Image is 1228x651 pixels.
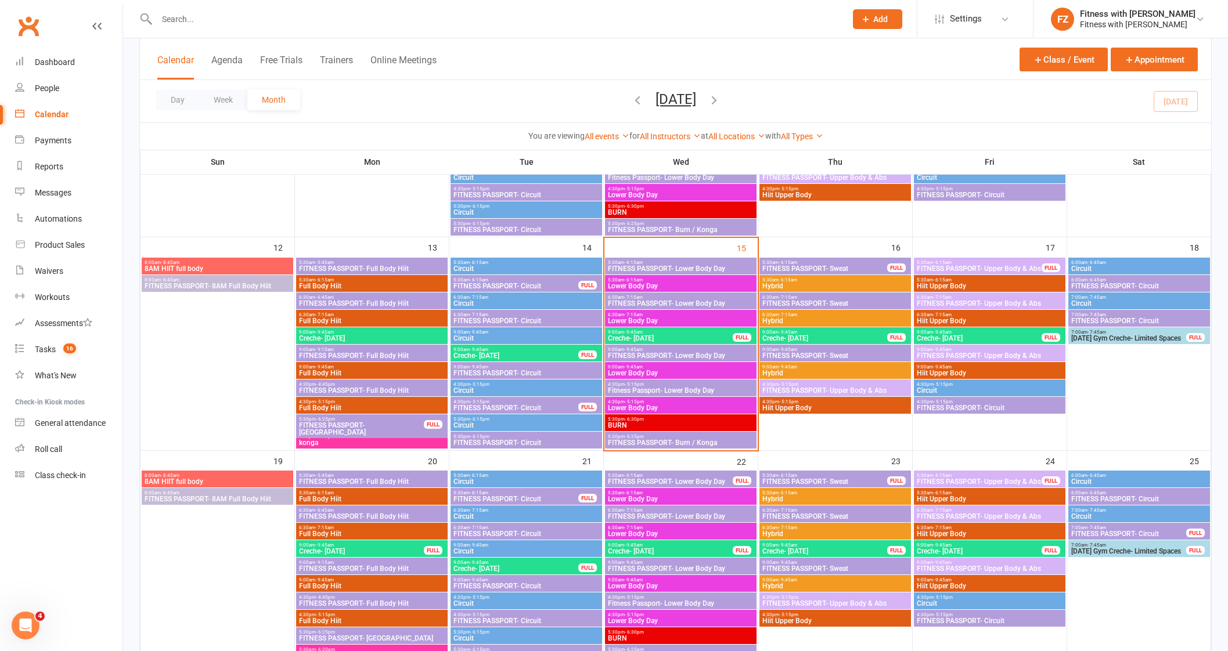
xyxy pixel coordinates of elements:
span: FITNESS PASSPORT- Upper Body & Abs [916,352,1063,359]
div: Workouts [35,292,70,302]
span: 5:30pm [607,434,754,439]
th: Tue [449,150,604,174]
span: Lower Body Day [607,283,754,290]
div: General attendance [35,418,106,428]
div: Payments [35,136,71,145]
a: Messages [15,180,123,206]
span: - 7:15am [315,312,334,317]
span: 5:30am [298,260,445,265]
span: Fitness Passport- Lower Body Day [607,174,754,181]
span: 9:00am [916,347,1063,352]
span: Creche- [DATE] [607,335,733,342]
span: 6:30am [298,312,445,317]
span: 5:30pm [453,204,600,209]
th: Thu [758,150,913,174]
div: Reports [35,162,63,171]
span: 9:00am [453,364,600,370]
span: 6:30am [607,312,754,317]
div: 23 [891,451,912,470]
a: General attendance kiosk mode [15,410,123,436]
button: Online Meetings [370,55,437,79]
span: FITNESS PASSPORT- 8AM Full Body Hiit [144,283,291,290]
span: 7:00am [1071,295,1208,300]
span: FITNESS PASSPORT- Circuit [1071,283,1208,290]
div: Calendar [35,110,69,119]
div: 18 [1190,237,1211,256]
span: - 9:45am [933,330,952,335]
span: - 6:30pm [625,417,644,422]
a: Product Sales [15,232,123,258]
span: - 7:15am [779,295,797,300]
span: - 6:15am [624,260,643,265]
span: 5:30am [298,473,445,478]
span: - 7:15am [779,312,797,317]
span: - 9:45am [779,330,797,335]
button: Week [199,89,247,110]
span: FITNESS PASSPORT- Upper Body & Abs [916,300,1063,307]
span: 5:30am [762,277,909,283]
div: What's New [35,371,77,380]
div: 25 [1190,451,1211,470]
span: 6:30am [916,312,1063,317]
span: 4:30pm [916,399,1063,404]
span: - 8:45am [161,260,179,265]
span: - 6:15pm [470,434,489,439]
span: Circuit [453,387,600,394]
span: Circuit [453,335,600,342]
span: Add [873,15,888,24]
span: FITNESS PASSPORT- Full Body Hiit [298,265,445,272]
span: - 6:45am [1087,260,1106,265]
th: Mon [295,150,449,174]
a: Clubworx [14,12,43,41]
span: 9:00am [298,330,445,335]
div: Messages [35,188,71,197]
button: Add [853,9,902,29]
span: Lower Body Day [607,370,754,377]
div: FULL [1042,333,1060,342]
span: - 7:45am [1087,312,1106,317]
span: 4:30pm [298,382,445,387]
span: Lower Body Day [607,317,754,324]
div: FULL [1042,263,1060,272]
span: - 7:45am [1087,330,1106,335]
span: [DATE] Gym Creche- Limited Spaces [1071,335,1187,342]
div: Fitness with [PERSON_NAME] [1080,19,1195,30]
span: Hiit Upper Body [762,191,909,198]
span: - 5:15pm [779,186,798,191]
a: Assessments [15,310,123,337]
span: - 7:15am [470,295,488,300]
span: Circuit [453,265,600,272]
th: Sat [1067,150,1211,174]
span: 9:00am [607,347,754,352]
span: Hiit Upper Body [762,404,909,411]
div: Automations [35,214,82,223]
span: - 6:15pm [470,221,489,226]
span: - 5:15pm [470,382,489,387]
span: 7:00am [1071,312,1208,317]
span: FITNESS PASSPORT- Burn / Konga [607,439,754,446]
span: - 5:15pm [779,382,798,387]
span: - 8:45am [161,473,179,478]
span: 6:00am [1071,260,1208,265]
span: - 6:30pm [625,204,644,209]
div: 17 [1046,237,1067,256]
span: 4:30pm [762,186,909,191]
span: 5:30am [607,277,754,283]
div: 20 [428,451,449,470]
span: - 6:25pm [625,434,644,439]
span: FITNESS PASSPORT- Circuit [453,370,600,377]
span: - 6:15am [315,277,334,283]
span: FITNESS PASSPORT- Full Body Hiit [298,352,445,359]
a: Dashboard [15,49,123,75]
span: Hybrid [762,317,909,324]
th: Sun [141,150,295,174]
div: Dashboard [35,57,75,67]
span: FITNESS PASSPORT- Lower Body Day [607,352,754,359]
button: Free Trials [260,55,303,79]
div: 21 [582,451,603,470]
span: Creche- [DATE] [453,352,579,359]
span: - 7:15am [933,312,952,317]
span: Circuit [916,387,1063,394]
span: - 6:15am [470,260,488,265]
button: [DATE] [656,91,696,107]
